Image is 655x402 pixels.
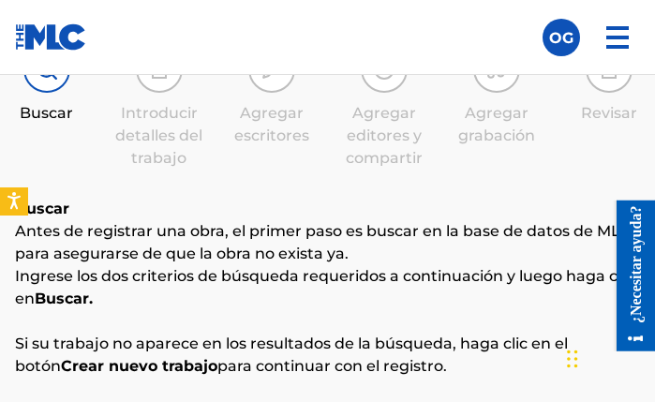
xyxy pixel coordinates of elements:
[543,19,580,56] div: Menú de usuario
[35,290,93,307] font: Buscar.
[15,267,633,307] font: Ingrese los dos criterios de búsqueda requeridos a continuación y luego haga clic en
[567,331,578,387] div: Arrastrar
[15,200,69,217] font: Buscar
[115,104,202,167] font: Introducir detalles del trabajo
[458,104,535,144] font: Agregar grabación
[561,312,655,402] iframe: Widget de chat
[581,104,637,122] font: Revisar
[61,357,217,375] font: Crear nuevo trabajo
[603,201,655,351] iframe: Centro de recursos
[20,104,73,122] font: Buscar
[217,357,447,375] font: para continuar con el registro.
[234,104,309,144] font: Agregar escritores
[15,335,568,375] font: Si su trabajo no aparece en los resultados de la búsqueda, haga clic en el botón
[25,5,41,122] font: ¿Necesitar ayuda?
[346,104,423,167] font: Agregar editores y compartir
[15,23,87,51] img: Logotipo del MLC
[595,15,640,60] img: menú
[15,222,631,262] font: Antes de registrar una obra, el primer paso es buscar en la base de datos de MLC para asegurarse ...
